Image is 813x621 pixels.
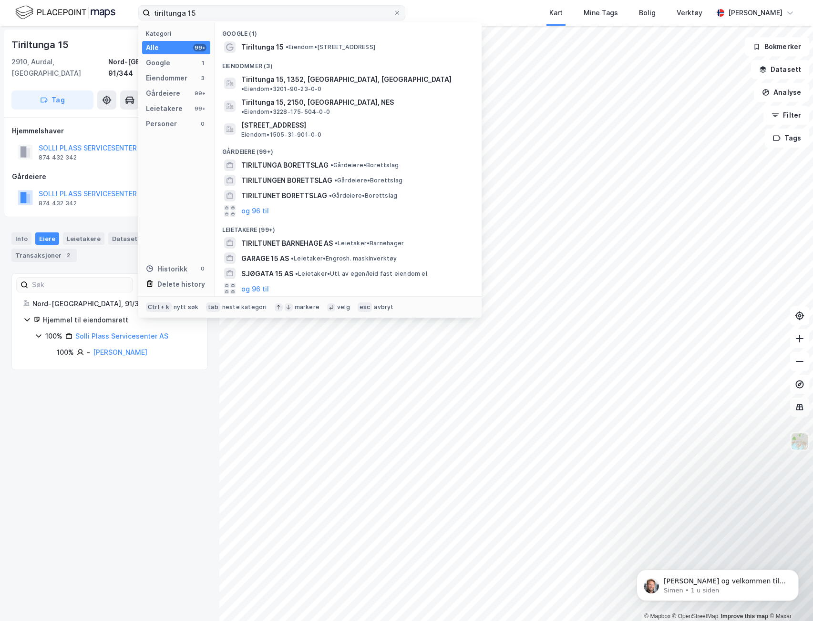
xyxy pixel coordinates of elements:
img: Z [791,432,809,451]
div: Personer [146,118,177,130]
span: TIRILTUNGEN BORETTSLAG [241,175,332,186]
span: Gårdeiere • Borettslag [329,192,397,200]
div: Transaksjoner [11,249,77,262]
div: 100% [45,331,62,342]
div: Google (1) [215,22,482,40]
button: og 96 til [241,205,269,217]
div: 2910, Aurdal, [GEOGRAPHIC_DATA] [11,56,108,79]
div: - [87,347,90,358]
span: Leietaker • Engrosh. maskinverktøy [291,255,397,262]
div: Eiendommer [146,72,187,84]
div: [PERSON_NAME] [728,7,782,19]
div: Leietakere [63,232,104,245]
button: Bokmerker [745,37,809,56]
span: TIRILTUNGA BORETTSLAG [241,160,329,171]
div: 0 [199,265,206,272]
span: Gårdeiere • Borettslag [334,177,402,184]
span: Tiriltunga 15 [241,41,284,53]
div: 99+ [193,44,206,51]
span: • [241,108,244,115]
div: Info [11,232,31,245]
div: Delete history [157,279,205,290]
span: Eiendom • [STREET_ADDRESS] [286,43,375,51]
div: Eiere [35,232,59,245]
span: SJØGATA 15 AS [241,268,293,280]
div: Leietakere (99+) [215,219,482,236]
div: Gårdeiere [12,171,207,182]
div: 874 432 342 [39,200,77,207]
button: Datasett [751,60,809,79]
input: Søk på adresse, matrikkel, gårdeiere, leietakere eller personer [150,6,393,20]
span: TIRILTUNET BORETTSLAG [241,190,327,201]
a: OpenStreetMap [672,613,719,620]
span: Eiendom • 3228-175-504-0-0 [241,108,330,116]
div: neste kategori [222,303,267,311]
div: Gårdeiere (99+) [215,140,482,158]
a: [PERSON_NAME] [93,348,147,356]
div: Eiendommer (3) [215,55,482,72]
div: tab [206,302,220,312]
span: Eiendom • 3201-90-23-0-0 [241,85,322,93]
span: • [295,270,298,277]
a: Improve this map [721,613,768,620]
div: 100% [57,347,74,358]
span: • [241,85,244,92]
div: Gårdeiere [146,88,180,99]
div: 2 [63,250,73,260]
span: • [330,161,333,169]
div: Nord-[GEOGRAPHIC_DATA], 91/344 [108,56,208,79]
div: 99+ [193,105,206,112]
div: esc [358,302,372,312]
div: Leietakere [146,103,183,114]
button: og 96 til [241,283,269,294]
div: Google [146,57,170,69]
div: Kategori [146,30,210,37]
span: TIRILTUNET BARNEHAGE AS [241,238,333,249]
span: • [291,255,294,262]
div: Alle [146,42,159,53]
span: • [286,43,288,50]
div: Hjemmel til eiendomsrett [43,314,196,326]
div: Tiriltunga 15 [11,37,70,52]
div: nytt søk [174,303,199,311]
div: 3 [199,74,206,82]
div: 874 432 342 [39,154,77,161]
div: 99+ [193,90,206,97]
span: • [334,177,337,184]
button: Filter [763,106,809,125]
a: Mapbox [644,613,670,620]
a: Solli Plass Servicesenter AS [75,332,168,340]
div: 1 [199,59,206,67]
span: Tiriltunga 15, 2150, [GEOGRAPHIC_DATA], NES [241,97,394,108]
span: GARAGE 15 AS [241,253,289,264]
span: • [329,192,332,199]
span: Leietaker • Utl. av egen/leid fast eiendom el. [295,270,429,278]
div: Bolig [639,7,656,19]
input: Søk [28,278,133,292]
span: Gårdeiere • Borettslag [330,161,399,169]
span: Eiendom • 1505-31-901-0-0 [241,131,322,139]
button: Tags [765,129,809,148]
div: Datasett [108,232,144,245]
div: markere [295,303,319,311]
span: • [335,240,338,247]
div: Nord-[GEOGRAPHIC_DATA], 91/344 [32,298,196,310]
img: logo.f888ab2527a4732fd821a326f86c7f29.svg [15,4,115,21]
div: Verktøy [677,7,702,19]
div: Hjemmelshaver [12,125,207,137]
div: velg [337,303,350,311]
div: 0 [199,120,206,128]
div: Historikk [146,263,187,275]
span: [STREET_ADDRESS] [241,120,470,131]
button: Tag [11,90,93,110]
span: Tiriltunga 15, 1352, [GEOGRAPHIC_DATA], [GEOGRAPHIC_DATA] [241,74,452,85]
div: Ctrl + k [146,302,172,312]
div: avbryt [374,303,393,311]
button: Analyse [754,83,809,102]
iframe: Intercom notifications melding [622,550,813,616]
span: Leietaker • Barnehager [335,240,404,247]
